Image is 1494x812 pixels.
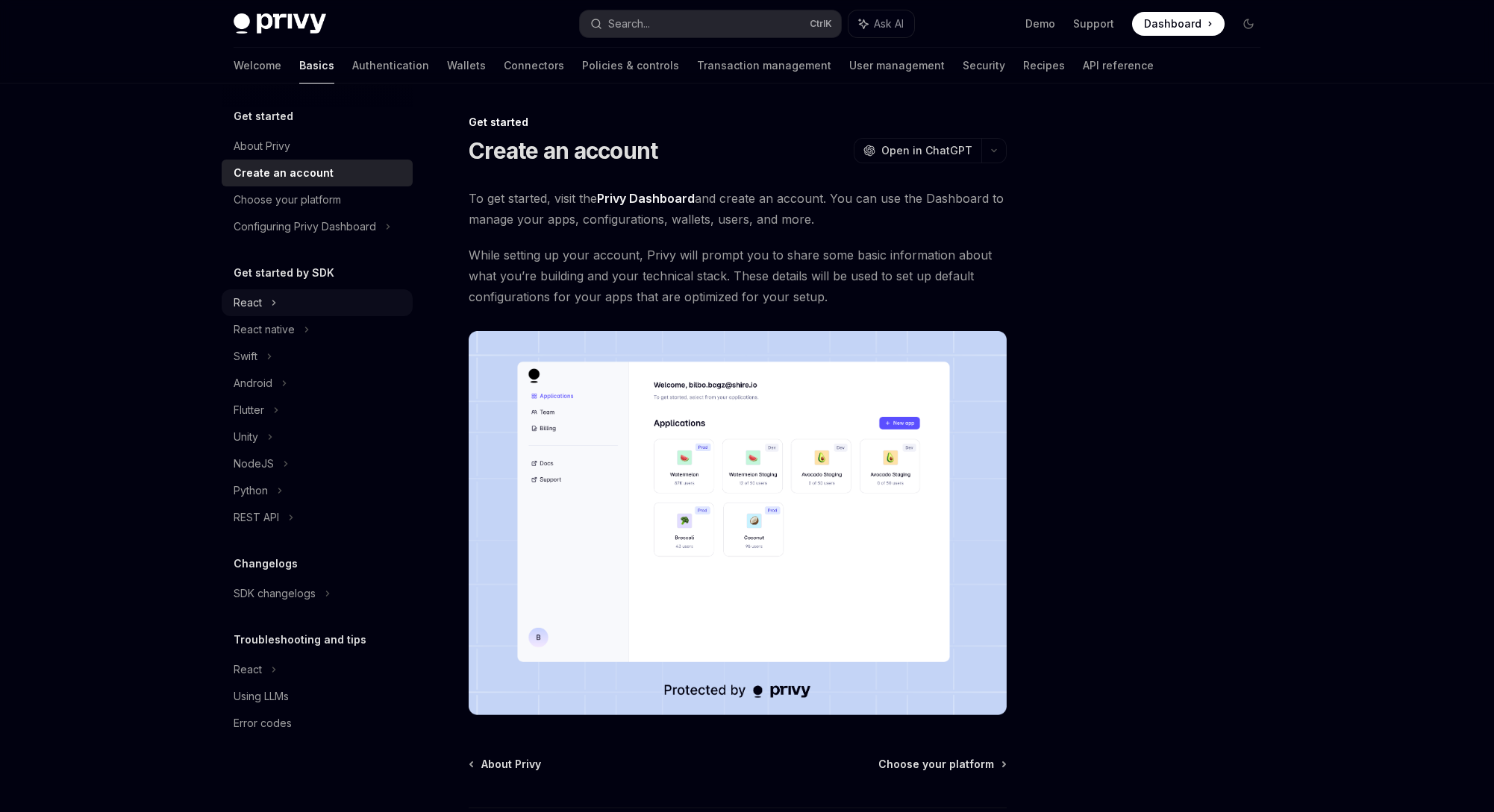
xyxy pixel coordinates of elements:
div: Using LLMs [234,687,289,705]
div: About Privy [234,137,290,155]
a: API reference [1083,48,1154,84]
div: Flutter [234,401,264,419]
a: Policies & controls [582,48,679,84]
a: Privy Dashboard [597,191,695,207]
a: Security [963,48,1005,84]
div: Error codes [234,714,292,732]
h1: Create an account [469,137,657,164]
h5: Get started by SDK [234,264,334,282]
button: Open in ChatGPT [854,138,981,163]
div: Android [234,374,272,392]
div: SDK changelogs [234,585,316,602]
div: NodeJS [234,455,274,473]
a: Basics [299,48,334,84]
a: Error codes [222,710,413,737]
a: Authentication [352,48,429,84]
a: Recipes [1023,48,1065,84]
button: Ask AI [848,10,914,37]
div: React native [234,321,295,339]
a: Wallets [447,48,486,84]
div: Create an account [234,164,334,182]
div: React [234,661,262,679]
a: Transaction management [697,48,831,84]
div: Swift [234,347,257,365]
div: Configuring Privy Dashboard [234,218,376,236]
a: About Privy [470,757,541,772]
button: Search...CtrlK [580,10,841,37]
a: Support [1073,16,1114,31]
img: images/Dash.png [469,331,1007,715]
a: Connectors [504,48,564,84]
a: Choose your platform [222,186,413,213]
a: Create an account [222,160,413,186]
a: Welcome [234,48,281,84]
a: User management [849,48,945,84]
a: Choose your platform [878,757,1005,772]
span: Ask AI [874,16,904,31]
a: Dashboard [1132,12,1225,36]
img: dark logo [234,13,326,34]
div: React [234,294,262,312]
div: REST API [234,509,279,526]
span: While setting up your account, Privy will prompt you to share some basic information about what y... [469,245,1007,307]
span: Ctrl K [810,18,832,30]
span: Choose your platform [878,757,994,772]
div: Choose your platform [234,191,341,209]
span: Open in ChatGPT [881,143,972,158]
span: About Privy [481,757,541,772]
button: Toggle dark mode [1237,12,1260,36]
div: Search... [608,15,650,33]
a: Using LLMs [222,683,413,710]
span: Dashboard [1144,16,1201,31]
h5: Troubleshooting and tips [234,631,366,649]
h5: Changelogs [234,555,298,573]
a: About Privy [222,133,413,160]
h5: Get started [234,107,293,125]
div: Get started [469,115,1007,130]
a: Demo [1025,16,1055,31]
span: To get started, visit the and create an account. You can use the Dashboard to manage your apps, c... [469,188,1007,230]
div: Unity [234,428,258,446]
div: Python [234,482,268,500]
